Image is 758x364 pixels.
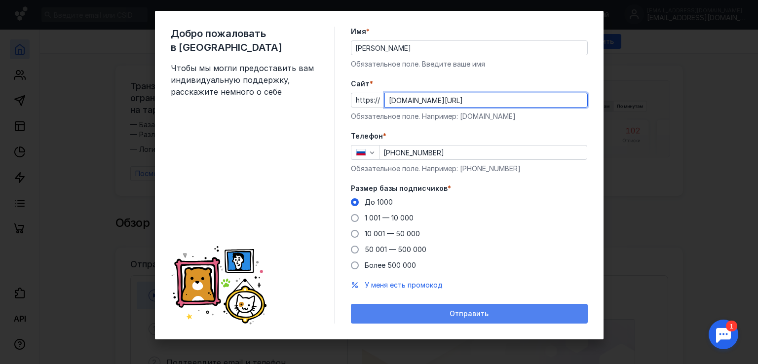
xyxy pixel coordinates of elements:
[365,261,416,269] span: Более 500 000
[22,6,34,17] div: 1
[351,164,588,174] div: Обязательное поле. Например: [PHONE_NUMBER]
[351,59,588,69] div: Обязательное поле. Введите ваше имя
[351,27,366,36] span: Имя
[171,27,319,54] span: Добро пожаловать в [GEOGRAPHIC_DATA]
[171,62,319,98] span: Чтобы мы могли предоставить вам индивидуальную поддержку, расскажите немного о себе
[351,304,588,324] button: Отправить
[351,79,370,89] span: Cайт
[351,183,448,193] span: Размер базы подписчиков
[365,214,414,222] span: 1 001 — 10 000
[365,245,426,254] span: 50 001 — 500 000
[365,281,443,289] span: У меня есть промокод
[351,131,383,141] span: Телефон
[365,229,420,238] span: 10 001 — 50 000
[365,280,443,290] button: У меня есть промокод
[365,198,393,206] span: До 1000
[450,310,489,318] span: Отправить
[351,111,588,121] div: Обязательное поле. Например: [DOMAIN_NAME]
